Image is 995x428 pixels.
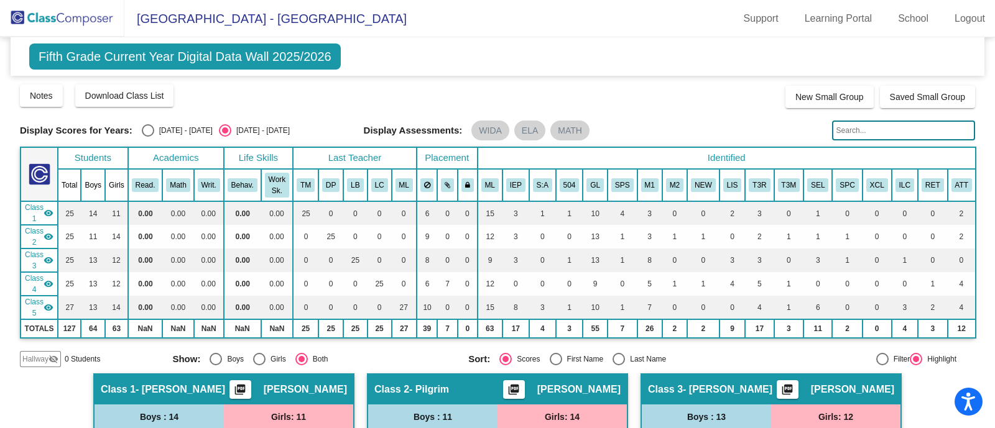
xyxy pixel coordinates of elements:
td: 2 [948,225,976,248]
td: 10 [583,201,608,225]
td: 2 [918,296,948,319]
mat-icon: picture_as_pdf [780,383,795,401]
td: 0 [832,296,862,319]
a: Learning Portal [795,9,882,29]
td: 0 [662,201,687,225]
td: 0 [529,272,556,296]
th: Total [58,169,81,201]
th: Attendance Concern [948,169,976,201]
th: Newcomer - <1 year in Country [687,169,720,201]
td: 0 [892,272,918,296]
td: NaN [261,319,293,338]
td: 2 [948,201,976,225]
td: 13 [81,272,105,296]
td: 0 [318,296,343,319]
button: Math [166,178,190,192]
td: 0 [343,296,367,319]
td: 0.00 [261,248,293,272]
td: 4 [948,296,976,319]
mat-icon: visibility [44,279,53,289]
td: 0.00 [128,201,163,225]
td: 0 [918,248,948,272]
td: 0 [720,225,746,248]
td: 0.00 [224,225,261,248]
th: Tee Morris [293,169,318,201]
button: Notes [20,84,63,107]
td: 1 [774,272,804,296]
mat-chip: MATH [550,121,590,140]
td: 6 [417,201,438,225]
span: Class 3 [25,249,44,271]
td: 4 [529,319,556,338]
td: 3 [637,201,662,225]
td: 0 [687,201,720,225]
td: 0 [437,225,458,248]
button: New Small Group [785,86,874,108]
button: ILC [895,178,914,192]
td: Desiree Pilgrim - Pilgrim [21,225,58,248]
td: 0 [556,225,583,248]
td: 25 [318,225,343,248]
td: 7 [437,319,458,338]
button: Print Students Details [503,380,525,399]
td: 1 [687,272,720,296]
td: 0.00 [194,225,224,248]
td: 0 [832,201,862,225]
span: Class 1 [25,202,44,224]
td: 3 [745,248,774,272]
td: 0 [368,248,392,272]
td: 0 [863,272,892,296]
th: Keep away students [417,169,438,201]
button: TM [297,178,315,192]
td: 1 [832,248,862,272]
td: 1 [556,201,583,225]
button: Download Class List [75,84,174,107]
th: Life Skills [224,147,293,169]
td: 10 [417,296,438,319]
td: 0 [832,272,862,296]
th: Students [58,147,128,169]
th: Girls [105,169,128,201]
th: Lisa Clausen [368,169,392,201]
td: 7 [437,272,458,296]
td: 63 [478,319,502,338]
td: 1 [529,201,556,225]
button: XCL [866,178,888,192]
td: 0 [529,225,556,248]
button: S:A [533,178,552,192]
td: 25 [58,248,81,272]
mat-icon: picture_as_pdf [233,383,248,401]
td: 1 [662,272,687,296]
a: Logout [945,9,995,29]
td: 25 [293,319,318,338]
td: 0 [774,248,804,272]
td: 0 [529,248,556,272]
th: Desiree Pilgrim [318,169,343,201]
td: 3 [892,296,918,319]
td: 4 [948,272,976,296]
button: IEP [506,178,525,192]
td: 0.00 [194,272,224,296]
td: 0.00 [128,225,163,248]
td: 25 [58,225,81,248]
td: 0.00 [128,272,163,296]
button: DP [322,178,340,192]
td: 0 [918,201,948,225]
td: 13 [583,248,608,272]
td: 3 [556,319,583,338]
td: 15 [478,201,502,225]
td: 2 [720,201,746,225]
td: 0 [863,296,892,319]
th: Leez Brice [343,169,367,201]
button: RET [922,178,944,192]
button: LIS [723,178,742,192]
td: 0 [608,272,637,296]
td: 0 [458,201,478,225]
td: 3 [502,201,529,225]
td: 13 [583,225,608,248]
td: 0 [293,272,318,296]
th: Identified [478,147,976,169]
td: 1 [608,296,637,319]
td: 25 [293,201,318,225]
th: Student has limited or interrupted schooling - former newcomer [720,169,746,201]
